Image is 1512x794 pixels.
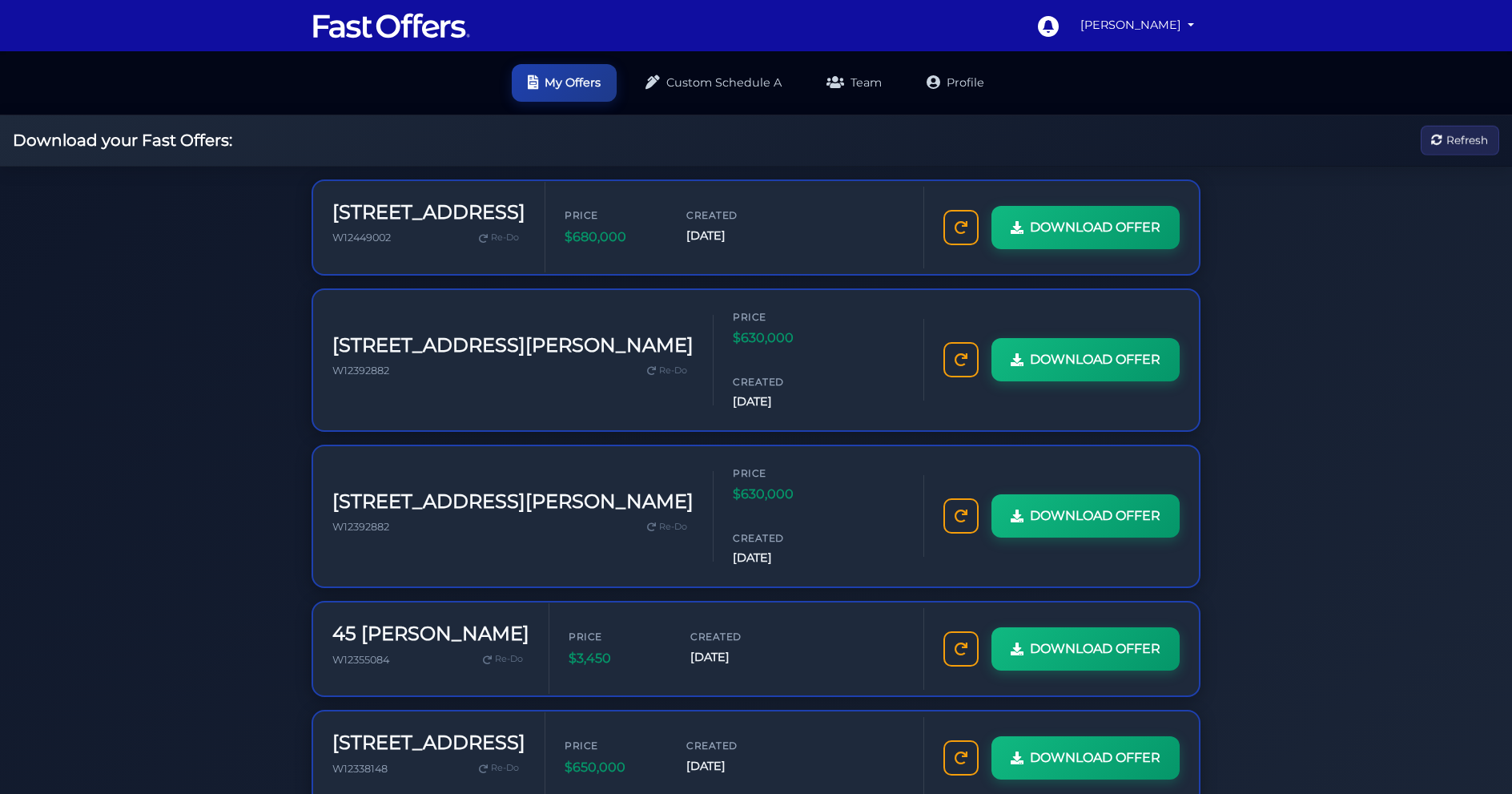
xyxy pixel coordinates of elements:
a: Re-Do [477,649,529,670]
span: $630,000 [733,328,829,349]
h3: [STREET_ADDRESS][PERSON_NAME] [332,490,694,514]
h3: [STREET_ADDRESS] [332,201,525,224]
span: DOWNLOAD OFFER [1030,349,1160,370]
span: $3,450 [569,648,665,669]
a: Re-Do [472,228,525,248]
span: [DATE] [733,393,829,411]
span: Re-Do [491,231,519,245]
a: Custom Schedule A [629,64,798,102]
span: Re-Do [659,520,687,534]
span: Created [733,530,829,546]
h2: Download your Fast Offers: [13,131,232,150]
span: Created [733,374,829,389]
span: DOWNLOAD OFFER [1030,748,1160,768]
span: Created [690,629,786,644]
span: $650,000 [565,757,661,778]
button: Refresh [1421,126,1499,155]
span: Created [686,738,782,753]
span: Price [565,738,661,753]
span: W12392882 [332,521,389,533]
a: Profile [911,64,1000,102]
span: [DATE] [690,648,786,667]
span: DOWNLOAD OFFER [1030,639,1160,659]
span: [DATE] [686,757,782,776]
span: $630,000 [733,484,829,505]
span: [DATE] [733,549,829,567]
h3: [STREET_ADDRESS][PERSON_NAME] [332,334,694,357]
span: Refresh [1446,131,1488,149]
a: My Offers [512,64,617,102]
a: DOWNLOAD OFFER [991,206,1180,249]
span: W12449002 [332,232,391,244]
a: [PERSON_NAME] [1074,10,1200,41]
span: W12338148 [332,763,388,775]
span: Price [569,629,665,644]
h3: 45 [PERSON_NAME] [332,623,529,646]
span: Re-Do [491,761,519,776]
a: Re-Do [472,758,525,779]
span: W12392882 [332,365,389,377]
span: Price [733,309,829,324]
span: Price [565,208,661,223]
span: DOWNLOAD OFFER [1030,217,1160,238]
a: Re-Do [641,361,694,381]
a: DOWNLOAD OFFER [991,736,1180,780]
a: Re-Do [641,517,694,538]
span: Price [733,466,829,481]
span: Re-Do [495,652,523,667]
a: DOWNLOAD OFFER [991,627,1180,671]
a: DOWNLOAD OFFER [991,338,1180,381]
h3: [STREET_ADDRESS] [332,732,525,755]
span: DOWNLOAD OFFER [1030,506,1160,526]
span: [DATE] [686,227,782,245]
span: W12355084 [332,654,389,666]
span: Re-Do [659,364,687,378]
span: Created [686,208,782,223]
a: DOWNLOAD OFFER [991,494,1180,538]
a: Team [810,64,898,102]
iframe: Customerly Messenger Launcher [1451,732,1499,780]
span: $680,000 [565,227,661,248]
